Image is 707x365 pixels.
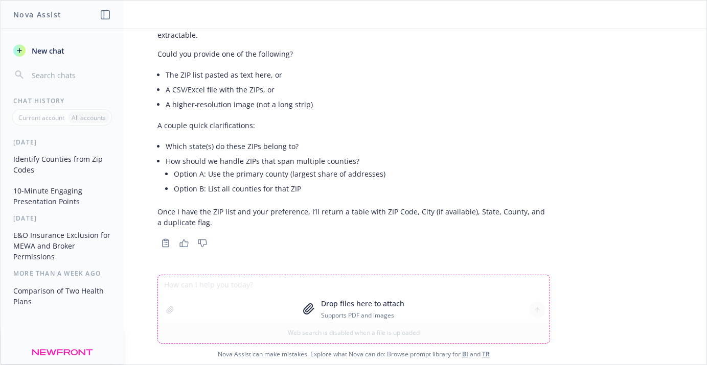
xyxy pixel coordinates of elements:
[321,298,404,309] p: Drop files here to attach
[157,48,550,59] p: Could you provide one of the following?
[166,139,550,154] li: Which state(s) do these ZIPs belong to?
[9,182,115,210] button: 10-Minute Engaging Presentation Points
[9,41,115,60] button: New chat
[1,214,123,223] div: [DATE]
[72,113,106,122] p: All accounts
[18,113,64,122] p: Current account
[482,350,490,358] a: TR
[1,138,123,147] div: [DATE]
[174,166,550,181] li: Option A: Use the primary county (largest share of addresses)
[157,206,550,228] p: Once I have the ZIP list and your preference, I’ll return a table with ZIP Code, City (if availab...
[321,311,404,320] p: Supports PDF and images
[1,269,123,278] div: More than a week ago
[9,227,115,265] button: E&O Insurance Exclusion for MEWA and Broker Permissions
[1,96,123,105] div: Chat History
[194,236,211,250] button: Thumbs down
[174,181,550,196] li: Option B: List all counties for that ZIP
[166,67,550,82] li: The ZIP list pasted as text here, or
[462,350,468,358] a: BI
[9,151,115,178] button: Identify Counties from Zip Codes
[157,19,550,40] p: I wasn’t able to read the ZIPs from the attached image—the file is a very long/narrow image and t...
[30,45,64,56] span: New chat
[166,97,550,112] li: A higher‑resolution image (not a long strip)
[161,238,170,248] svg: Copy to clipboard
[13,9,61,20] h1: Nova Assist
[157,120,550,131] p: A couple quick clarifications:
[166,82,550,97] li: A CSV/Excel file with the ZIPs, or
[9,282,115,310] button: Comparison of Two Health Plans
[30,68,111,82] input: Search chats
[166,154,550,198] li: How should we handle ZIPs that span multiple counties?
[5,344,702,364] span: Nova Assist can make mistakes. Explore what Nova can do: Browse prompt library for and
